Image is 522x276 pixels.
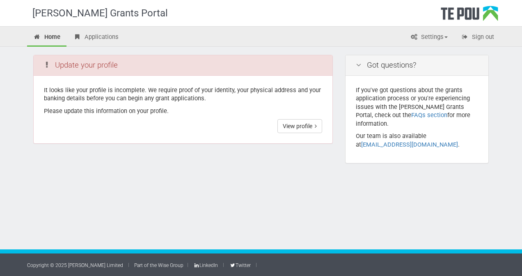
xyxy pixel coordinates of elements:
[441,6,498,26] div: Te Pou Logo
[44,86,322,103] p: It looks like your profile is incomplete. We require proof of your identity, your physical addres...
[356,132,478,149] p: Our team is also available at .
[346,55,488,76] div: Got questions?
[404,29,454,47] a: Settings
[134,262,183,268] a: Part of the Wise Group
[27,262,123,268] a: Copyright © 2025 [PERSON_NAME] Limited
[34,55,332,76] div: Update your profile
[67,29,125,47] a: Applications
[193,262,218,268] a: LinkedIn
[361,141,458,148] a: [EMAIL_ADDRESS][DOMAIN_NAME]
[411,111,447,119] a: FAQs section
[27,29,66,47] a: Home
[455,29,500,47] a: Sign out
[277,119,322,133] a: View profile
[356,86,478,128] p: If you've got questions about the grants application process or you're experiencing issues with t...
[229,262,250,268] a: Twitter
[44,107,322,115] p: Please update this information on your profile.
